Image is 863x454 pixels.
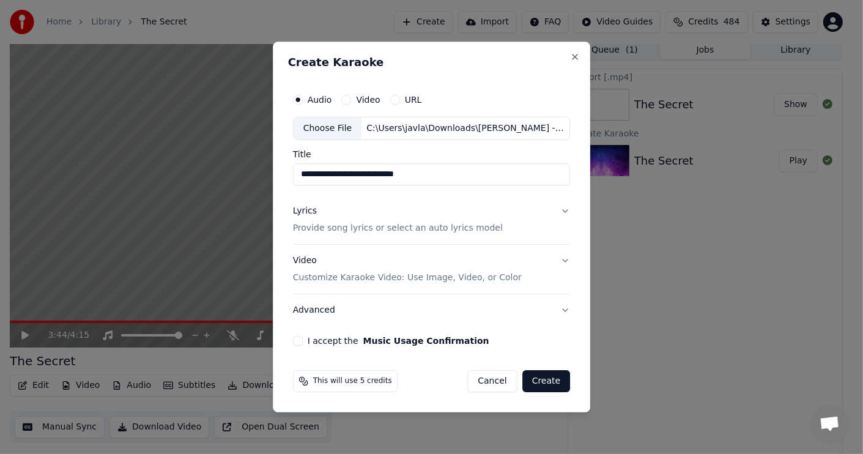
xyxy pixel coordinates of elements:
[357,95,380,104] label: Video
[522,370,571,392] button: Create
[293,272,522,284] p: Customize Karaoke Video: Use Image, Video, or Color
[293,222,503,234] p: Provide song lyrics or select an auto lyrics model
[313,376,392,386] span: This will use 5 credits
[293,245,571,294] button: VideoCustomize Karaoke Video: Use Image, Video, or Color
[293,150,571,158] label: Title
[308,95,332,104] label: Audio
[467,370,517,392] button: Cancel
[293,195,571,244] button: LyricsProvide song lyrics or select an auto lyrics model
[293,205,317,217] div: Lyrics
[293,294,571,326] button: Advanced
[294,117,362,140] div: Choose File
[308,337,489,345] label: I accept the
[293,255,522,284] div: Video
[288,57,576,68] h2: Create Karaoke
[361,122,569,135] div: C:\Users\javla\Downloads\[PERSON_NAME] - Jusqu'au Bout [HD]-NA.mp4
[405,95,422,104] label: URL
[363,337,489,345] button: I accept the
